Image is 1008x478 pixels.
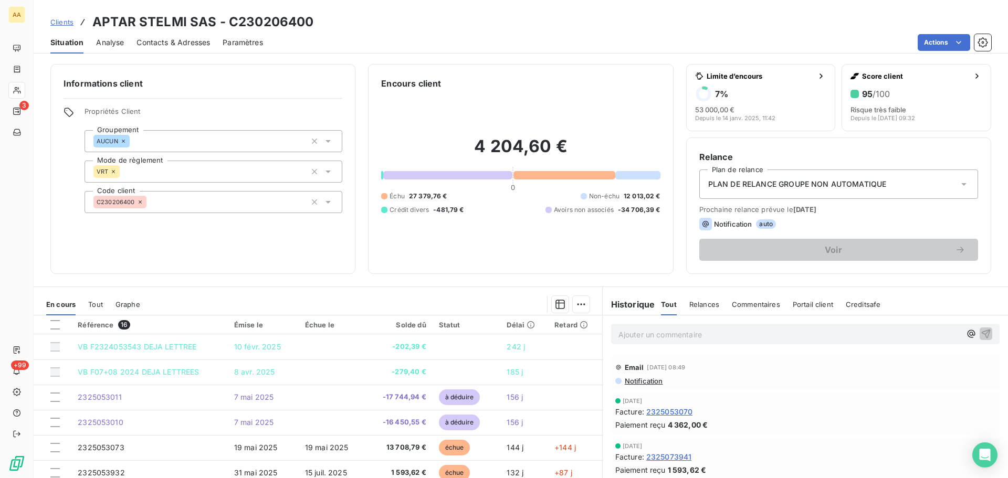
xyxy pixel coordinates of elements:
[850,105,906,114] span: Risque très faible
[699,151,978,163] h6: Relance
[234,392,274,401] span: 7 mai 2025
[373,392,426,402] span: -17 744,94 €
[8,6,25,23] div: AA
[381,77,441,90] h6: Encours client
[554,468,572,477] span: +87 j
[699,205,978,214] span: Prochaine relance prévue le
[85,107,342,122] span: Propriétés Client
[234,321,292,329] div: Émise le
[623,398,643,404] span: [DATE]
[373,321,426,329] div: Solde dû
[78,468,125,477] span: 2325053932
[712,246,955,254] span: Voir
[305,443,349,452] span: 19 mai 2025
[115,300,140,309] span: Graphe
[78,342,196,351] span: VB F2324053543 DEJA LETTREE
[97,199,135,205] span: C230206400
[646,451,692,462] span: 2325073941
[624,377,663,385] span: Notification
[862,89,890,99] h6: 95
[439,415,480,430] span: à déduire
[507,443,523,452] span: 144 j
[615,464,666,475] span: Paiement reçu
[507,321,542,329] div: Délai
[850,115,915,121] span: Depuis le [DATE] 09:32
[647,364,685,370] span: [DATE] 08:49
[146,197,155,207] input: Ajouter une valeur
[624,192,660,201] span: 12 013,02 €
[11,360,29,370] span: +99
[234,418,274,427] span: 7 mai 2025
[373,468,426,478] span: 1 593,62 €
[64,77,342,90] h6: Informations client
[96,37,124,48] span: Analyse
[50,17,73,27] a: Clients
[97,168,108,175] span: VRT
[234,443,278,452] span: 19 mai 2025
[756,219,776,229] span: auto
[46,300,76,309] span: En cours
[589,192,619,201] span: Non-échu
[699,239,978,261] button: Voir
[507,392,523,401] span: 156 j
[439,389,480,405] span: à déduire
[234,367,275,376] span: 8 avr. 2025
[120,167,128,176] input: Ajouter une valeur
[305,468,347,477] span: 15 juil. 2025
[78,320,222,330] div: Référence
[918,34,970,51] button: Actions
[78,443,124,452] span: 2325053073
[615,451,644,462] span: Facture :
[130,136,138,146] input: Ajouter une valeur
[223,37,263,48] span: Paramètres
[507,468,523,477] span: 132 j
[433,205,464,215] span: -481,79 €
[603,298,655,311] h6: Historique
[714,220,752,228] span: Notification
[507,367,523,376] span: 185 j
[92,13,313,31] h3: APTAR STELMI SAS - C230206400
[19,101,29,110] span: 3
[78,367,199,376] span: VB F07+08 2024 DEJA LETTREES
[373,367,426,377] span: -279,40 €
[873,89,890,99] span: /100
[390,205,429,215] span: Crédit divers
[618,205,660,215] span: -34 706,39 €
[554,443,576,452] span: +144 j
[668,464,707,475] span: 1 593,62 €
[707,72,813,80] span: Limite d’encours
[97,138,118,144] span: AUCUN
[554,321,596,329] div: Retard
[646,406,693,417] span: 2325053070
[972,442,997,468] div: Open Intercom Messenger
[78,418,123,427] span: 2325053010
[793,300,833,309] span: Portail client
[381,136,660,167] h2: 4 204,60 €
[373,417,426,428] span: -16 450,55 €
[554,205,614,215] span: Avoirs non associés
[625,363,644,371] span: Email
[715,89,728,99] h6: 7 %
[846,300,881,309] span: Creditsafe
[615,406,644,417] span: Facture :
[88,300,103,309] span: Tout
[234,468,278,477] span: 31 mai 2025
[689,300,719,309] span: Relances
[793,205,817,214] span: [DATE]
[78,392,122,401] span: 2325053011
[409,192,447,201] span: 27 379,76 €
[615,419,666,430] span: Paiement reçu
[390,192,405,201] span: Échu
[732,300,780,309] span: Commentaires
[305,321,361,329] div: Échue le
[661,300,677,309] span: Tout
[50,18,73,26] span: Clients
[507,418,523,427] span: 156 j
[686,64,836,131] button: Limite d’encours7%53 000,00 €Depuis le 14 janv. 2025, 11:42
[668,419,708,430] span: 4 362,00 €
[50,37,83,48] span: Situation
[234,342,281,351] span: 10 févr. 2025
[511,183,515,192] span: 0
[373,442,426,453] span: 13 708,79 €
[439,440,470,455] span: échue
